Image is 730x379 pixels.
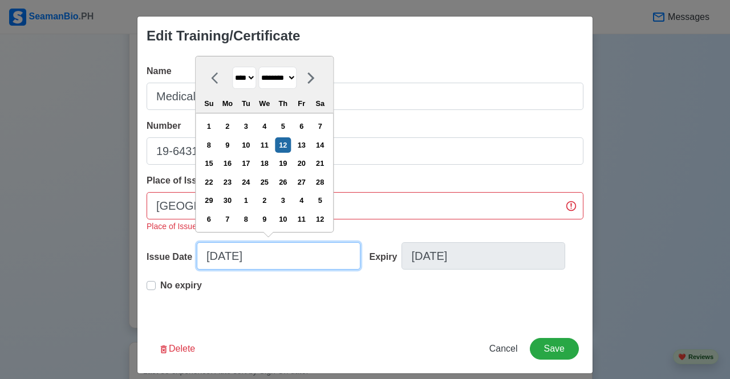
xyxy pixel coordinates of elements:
[257,156,272,171] div: Choose Wednesday, November 18th, 2015
[482,338,525,360] button: Cancel
[147,121,181,131] span: Number
[294,211,309,227] div: Choose Friday, December 11th, 2015
[238,193,254,208] div: Choose Tuesday, December 1st, 2015
[275,211,291,227] div: Choose Thursday, December 10th, 2015
[147,250,197,264] div: Issue Date
[257,96,272,111] div: We
[313,156,328,171] div: Choose Saturday, November 21st, 2015
[201,193,217,208] div: Choose Sunday, November 29th, 2015
[313,193,328,208] div: Choose Saturday, December 5th, 2015
[200,117,330,229] div: month 2015-11
[313,211,328,227] div: Choose Saturday, December 12th, 2015
[201,119,217,134] div: Choose Sunday, November 1st, 2015
[220,156,235,171] div: Choose Monday, November 16th, 2015
[313,137,328,153] div: Choose Saturday, November 14th, 2015
[220,193,235,208] div: Choose Monday, November 30th, 2015
[220,211,235,227] div: Choose Monday, December 7th, 2015
[220,119,235,134] div: Choose Monday, November 2nd, 2015
[147,66,172,76] span: Name
[313,174,328,190] div: Choose Saturday, November 28th, 2015
[220,96,235,111] div: Mo
[201,137,217,153] div: Choose Sunday, November 8th, 2015
[201,174,217,190] div: Choose Sunday, November 22nd, 2015
[489,344,518,353] span: Cancel
[275,137,291,153] div: Choose Thursday, November 12th, 2015
[257,137,272,153] div: Choose Wednesday, November 11th, 2015
[147,222,265,231] small: Place of Issue must not be empty
[275,156,291,171] div: Choose Thursday, November 19th, 2015
[147,83,583,110] input: Ex: COP Medical First Aid (VI/4)
[238,174,254,190] div: Choose Tuesday, November 24th, 2015
[313,119,328,134] div: Choose Saturday, November 7th, 2015
[160,279,202,292] p: No expiry
[147,26,300,46] div: Edit Training/Certificate
[294,119,309,134] div: Choose Friday, November 6th, 2015
[147,176,208,185] span: Place of Issue
[294,156,309,171] div: Choose Friday, November 20th, 2015
[201,96,217,111] div: Su
[275,193,291,208] div: Choose Thursday, December 3rd, 2015
[294,193,309,208] div: Choose Friday, December 4th, 2015
[257,119,272,134] div: Choose Wednesday, November 4th, 2015
[238,96,254,111] div: Tu
[313,96,328,111] div: Sa
[151,338,202,360] button: Delete
[275,174,291,190] div: Choose Thursday, November 26th, 2015
[257,193,272,208] div: Choose Wednesday, December 2nd, 2015
[201,211,217,227] div: Choose Sunday, December 6th, 2015
[147,137,583,165] input: Ex: COP1234567890W or NA
[238,137,254,153] div: Choose Tuesday, November 10th, 2015
[220,174,235,190] div: Choose Monday, November 23rd, 2015
[294,137,309,153] div: Choose Friday, November 13th, 2015
[294,96,309,111] div: Fr
[238,119,254,134] div: Choose Tuesday, November 3rd, 2015
[257,174,272,190] div: Choose Wednesday, November 25th, 2015
[370,250,402,264] div: Expiry
[275,96,291,111] div: Th
[294,174,309,190] div: Choose Friday, November 27th, 2015
[275,119,291,134] div: Choose Thursday, November 5th, 2015
[238,211,254,227] div: Choose Tuesday, December 8th, 2015
[220,137,235,153] div: Choose Monday, November 9th, 2015
[201,156,217,171] div: Choose Sunday, November 15th, 2015
[147,192,583,219] input: Ex: Cebu City
[238,156,254,171] div: Choose Tuesday, November 17th, 2015
[530,338,579,360] button: Save
[257,211,272,227] div: Choose Wednesday, December 9th, 2015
